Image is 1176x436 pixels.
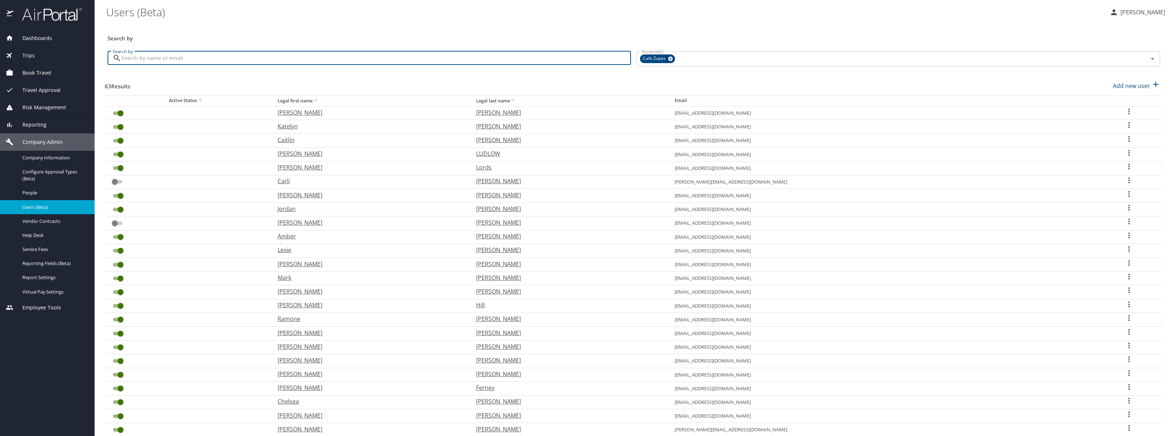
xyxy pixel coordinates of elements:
[1110,78,1163,94] button: Add new user
[13,86,61,94] span: Travel Approval
[22,218,86,225] span: Vendor Contracts
[476,232,660,241] p: [PERSON_NAME]
[14,7,82,21] img: airportal-logo.png
[6,7,14,21] img: icon-airportal.png
[105,96,272,106] th: Active Status
[272,96,470,106] th: Legal first name
[669,272,1095,285] td: [EMAIL_ADDRESS][DOMAIN_NAME]
[669,258,1095,272] td: [EMAIL_ADDRESS][DOMAIN_NAME]
[640,54,675,63] div: Cafe Zupas
[13,104,66,111] span: Risk Management
[510,98,517,105] button: sort
[22,204,86,211] span: Users (Beta)
[470,96,669,106] th: Legal last name
[278,411,462,420] p: [PERSON_NAME]
[476,136,660,144] p: [PERSON_NAME]
[22,154,86,161] span: Company Information
[13,69,51,77] span: Book Travel
[669,382,1095,395] td: [EMAIL_ADDRESS][DOMAIN_NAME]
[106,1,1104,23] h1: Users (Beta)
[278,356,462,365] p: [PERSON_NAME]
[22,246,86,253] span: Service Fees
[476,191,660,199] p: [PERSON_NAME]
[22,232,86,239] span: Help Desk
[476,425,660,433] p: [PERSON_NAME]
[313,98,320,105] button: sort
[278,136,462,144] p: Caitlin
[669,106,1095,120] td: [EMAIL_ADDRESS][DOMAIN_NAME]
[13,34,52,42] span: Dashboards
[197,97,204,104] button: sort
[278,108,462,117] p: [PERSON_NAME]
[22,274,86,281] span: Report Settings
[476,370,660,378] p: [PERSON_NAME]
[278,329,462,337] p: [PERSON_NAME]
[476,356,660,365] p: [PERSON_NAME]
[476,204,660,213] p: [PERSON_NAME]
[278,246,462,254] p: Lexie
[476,260,660,268] p: [PERSON_NAME]
[278,218,462,227] p: [PERSON_NAME]
[476,122,660,131] p: [PERSON_NAME]
[22,289,86,295] span: Virtual Pay Settings
[278,383,462,392] p: [PERSON_NAME]
[278,177,462,185] p: Carli
[476,218,660,227] p: [PERSON_NAME]
[476,301,660,309] p: Hill
[669,313,1095,326] td: [EMAIL_ADDRESS][DOMAIN_NAME]
[22,168,86,182] span: Configure Approval Types (Beta)
[278,149,462,158] p: [PERSON_NAME]
[476,108,660,117] p: [PERSON_NAME]
[669,175,1095,189] td: [PERSON_NAME][EMAIL_ADDRESS][DOMAIN_NAME]
[669,147,1095,161] td: [EMAIL_ADDRESS][DOMAIN_NAME]
[278,314,462,323] p: Ramone
[669,368,1095,382] td: [EMAIL_ADDRESS][DOMAIN_NAME]
[278,260,462,268] p: [PERSON_NAME]
[476,246,660,254] p: [PERSON_NAME]
[1147,54,1158,64] button: Open
[669,299,1095,313] td: [EMAIL_ADDRESS][DOMAIN_NAME]
[278,122,462,131] p: Katelyn
[669,203,1095,216] td: [EMAIL_ADDRESS][DOMAIN_NAME]
[476,273,660,282] p: [PERSON_NAME]
[278,425,462,433] p: [PERSON_NAME]
[476,329,660,337] p: [PERSON_NAME]
[108,30,1160,43] h3: Search by
[278,370,462,378] p: [PERSON_NAME]
[669,120,1095,134] td: [EMAIL_ADDRESS][DOMAIN_NAME]
[13,121,47,129] span: Reporting
[1107,6,1168,19] button: [PERSON_NAME]
[669,409,1095,423] td: [EMAIL_ADDRESS][DOMAIN_NAME]
[669,216,1095,230] td: [EMAIL_ADDRESS][DOMAIN_NAME]
[476,177,660,185] p: [PERSON_NAME]
[121,51,631,65] input: Search by name or email
[278,273,462,282] p: Mark
[476,383,660,392] p: Ferney
[476,342,660,351] p: [PERSON_NAME]
[476,163,660,172] p: Lords
[476,149,660,158] p: LUDLOW
[669,340,1095,354] td: [EMAIL_ADDRESS][DOMAIN_NAME]
[13,304,61,312] span: Employee Tools
[1113,82,1150,90] p: Add new user
[640,55,670,62] span: Cafe Zupas
[13,138,63,146] span: Company Admin
[476,314,660,323] p: [PERSON_NAME]
[669,189,1095,203] td: [EMAIL_ADDRESS][DOMAIN_NAME]
[669,354,1095,368] td: [EMAIL_ADDRESS][DOMAIN_NAME]
[22,260,86,267] span: Reporting Fields (Beta)
[669,96,1095,106] th: Email
[476,411,660,420] p: [PERSON_NAME]
[278,301,462,309] p: [PERSON_NAME]
[669,285,1095,299] td: [EMAIL_ADDRESS][DOMAIN_NAME]
[669,395,1095,409] td: [EMAIL_ADDRESS][DOMAIN_NAME]
[13,52,35,60] span: Trips
[476,397,660,406] p: [PERSON_NAME]
[278,342,462,351] p: [PERSON_NAME]
[669,134,1095,147] td: [EMAIL_ADDRESS][DOMAIN_NAME]
[669,326,1095,340] td: [EMAIL_ADDRESS][DOMAIN_NAME]
[278,204,462,213] p: Jordan
[278,287,462,296] p: [PERSON_NAME]
[278,397,462,406] p: Chelsea
[669,230,1095,244] td: [EMAIL_ADDRESS][DOMAIN_NAME]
